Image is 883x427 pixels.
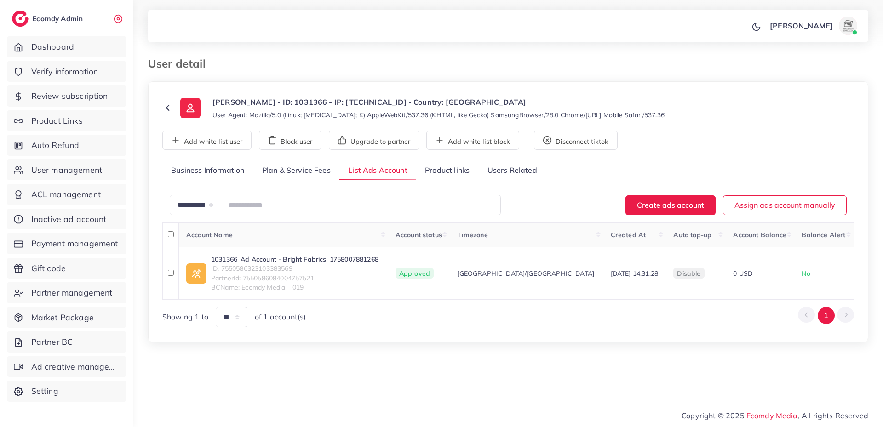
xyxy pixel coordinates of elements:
[31,139,80,151] span: Auto Refund
[723,195,847,215] button: Assign ads account manually
[611,269,658,278] span: [DATE] 14:31:28
[682,410,868,421] span: Copyright © 2025
[7,85,126,107] a: Review subscription
[31,164,102,176] span: User management
[733,269,752,278] span: 0 USD
[31,385,58,397] span: Setting
[611,231,646,239] span: Created At
[7,36,126,57] a: Dashboard
[7,307,126,328] a: Market Package
[7,110,126,131] a: Product Links
[770,20,833,31] p: [PERSON_NAME]
[211,283,378,292] span: BCName: Ecomdy Media _ 019
[673,231,711,239] span: Auto top-up
[426,131,519,150] button: Add white list block
[7,258,126,279] a: Gift code
[31,287,113,299] span: Partner management
[839,17,857,35] img: avatar
[32,14,85,23] h2: Ecomdy Admin
[12,11,85,27] a: logoEcomdy Admin
[765,17,861,35] a: [PERSON_NAME]avatar
[534,131,618,150] button: Disconnect tiktok
[253,161,339,181] a: Plan & Service Fees
[7,282,126,303] a: Partner management
[31,312,94,324] span: Market Package
[746,411,798,420] a: Ecomdy Media
[12,11,29,27] img: logo
[162,161,253,181] a: Business Information
[396,268,434,279] span: Approved
[802,231,845,239] span: Balance Alert
[180,98,201,118] img: ic-user-info.36bf1079.svg
[211,264,378,273] span: ID: 7550586323103383569
[31,90,108,102] span: Review subscription
[798,410,868,421] span: , All rights Reserved
[31,361,120,373] span: Ad creative management
[7,331,126,353] a: Partner BC
[7,184,126,205] a: ACL management
[162,131,252,150] button: Add white list user
[416,161,478,181] a: Product links
[339,161,416,181] a: List Ads Account
[255,312,306,322] span: of 1 account(s)
[259,131,321,150] button: Block user
[31,213,107,225] span: Inactive ad account
[212,110,665,120] small: User Agent: Mozilla/5.0 (Linux; [MEDICAL_DATA]; K) AppleWebKit/537.36 (KHTML, like Gecko) Samsung...
[798,307,854,324] ul: Pagination
[31,188,101,200] span: ACL management
[186,231,233,239] span: Account Name
[186,263,206,284] img: ic-ad-info.7fc67b75.svg
[162,312,208,322] span: Showing 1 to
[625,195,716,215] button: Create ads account
[478,161,545,181] a: Users Related
[7,61,126,82] a: Verify information
[7,356,126,377] a: Ad creative management
[31,115,83,127] span: Product Links
[733,231,786,239] span: Account Balance
[802,269,810,278] span: No
[457,231,487,239] span: Timezone
[818,307,835,324] button: Go to page 1
[31,66,98,78] span: Verify information
[7,233,126,254] a: Payment management
[7,209,126,230] a: Inactive ad account
[211,273,378,283] span: PartnerId: 7550586084004757521
[31,336,73,348] span: Partner BC
[457,269,594,278] span: [GEOGRAPHIC_DATA]/[GEOGRAPHIC_DATA]
[7,159,126,181] a: User management
[396,231,442,239] span: Account status
[31,238,118,250] span: Payment management
[7,381,126,402] a: Setting
[148,57,213,70] h3: User detail
[31,262,66,274] span: Gift code
[7,135,126,156] a: Auto Refund
[329,131,419,150] button: Upgrade to partner
[677,269,700,278] span: disable
[211,255,378,264] a: 1031366_Ad Account - Bright Fabrics_1758007881268
[212,97,665,108] p: [PERSON_NAME] - ID: 1031366 - IP: [TECHNICAL_ID] - Country: [GEOGRAPHIC_DATA]
[31,41,74,53] span: Dashboard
